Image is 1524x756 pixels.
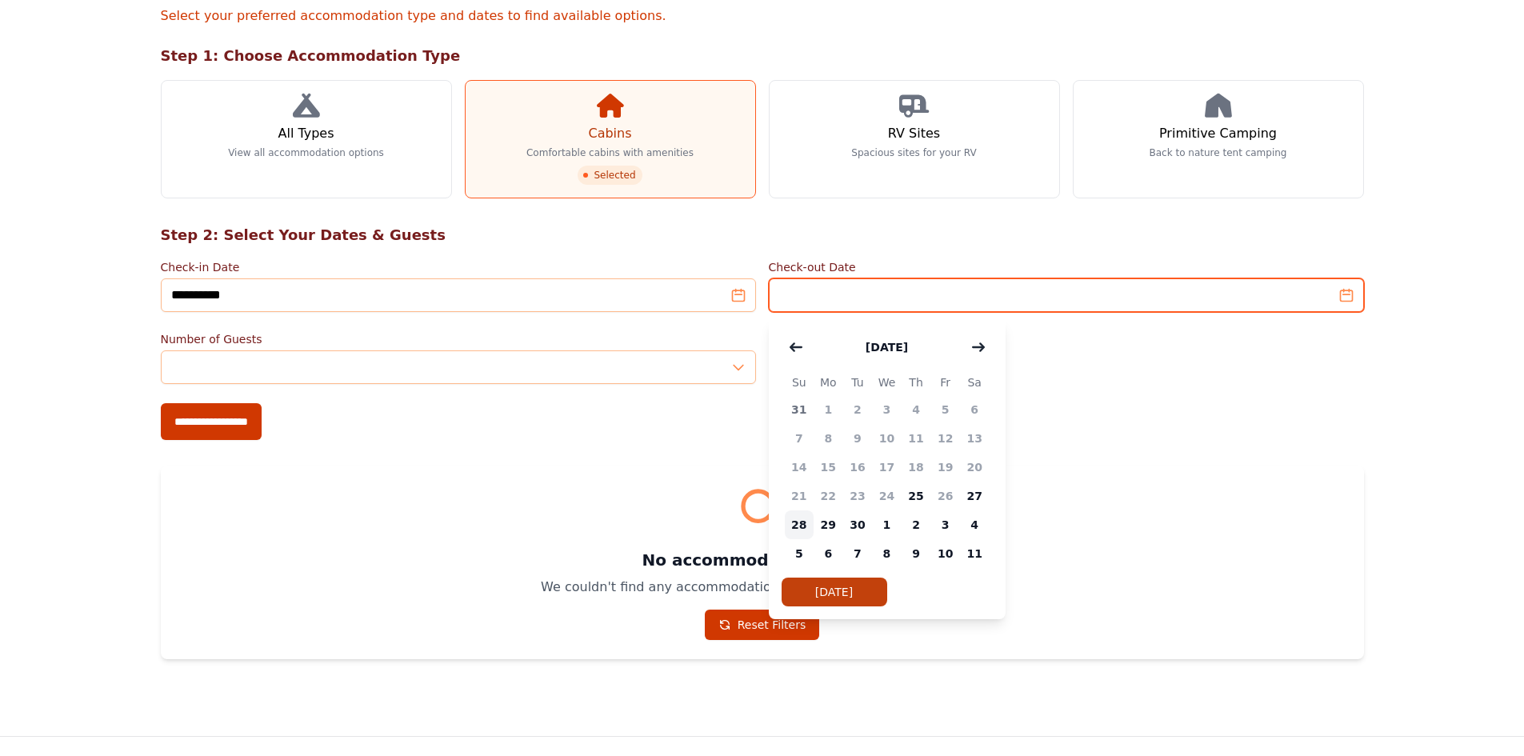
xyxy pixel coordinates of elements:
span: 7 [785,424,814,453]
h3: Cabins [588,124,631,143]
span: 8 [872,539,902,568]
span: 19 [930,453,960,482]
p: View all accommodation options [228,146,384,159]
span: 8 [814,424,843,453]
label: Check-in Date [161,259,756,275]
h3: RV Sites [888,124,940,143]
a: Reset Filters [705,610,820,640]
span: 6 [960,395,990,424]
span: 30 [843,510,873,539]
span: 5 [930,395,960,424]
span: 17 [872,453,902,482]
span: 18 [902,453,931,482]
span: Sa [960,373,990,392]
span: 4 [902,395,931,424]
a: Cabins Comfortable cabins with amenities Selected [465,80,756,198]
p: We couldn't find any accommodations matching your search criteria. [180,578,1345,597]
span: 13 [960,424,990,453]
span: 10 [872,424,902,453]
h2: Step 1: Choose Accommodation Type [161,45,1364,67]
span: Mo [814,373,843,392]
span: Th [902,373,931,392]
span: Su [785,373,814,392]
span: 24 [872,482,902,510]
span: 28 [785,510,814,539]
span: 25 [902,482,931,510]
button: [DATE] [850,331,924,363]
span: 6 [814,539,843,568]
span: 16 [843,453,873,482]
span: Selected [578,166,642,185]
span: 1 [814,395,843,424]
span: 5 [785,539,814,568]
span: We [872,373,902,392]
span: Fr [930,373,960,392]
a: RV Sites Spacious sites for your RV [769,80,1060,198]
h2: Step 2: Select Your Dates & Guests [161,224,1364,246]
span: 26 [930,482,960,510]
label: Check-out Date [769,259,1364,275]
span: 21 [785,482,814,510]
span: 4 [960,510,990,539]
span: 31 [785,395,814,424]
span: 10 [930,539,960,568]
h3: All Types [278,124,334,143]
p: Spacious sites for your RV [851,146,976,159]
span: 9 [902,539,931,568]
span: 9 [843,424,873,453]
p: Select your preferred accommodation type and dates to find available options. [161,6,1364,26]
span: 3 [872,395,902,424]
span: 15 [814,453,843,482]
span: 2 [843,395,873,424]
span: 7 [843,539,873,568]
span: Tu [843,373,873,392]
span: 12 [930,424,960,453]
span: 20 [960,453,990,482]
span: 2 [902,510,931,539]
span: 23 [843,482,873,510]
h3: Primitive Camping [1159,124,1277,143]
a: All Types View all accommodation options [161,80,452,198]
span: 11 [960,539,990,568]
span: 1 [872,510,902,539]
a: Primitive Camping Back to nature tent camping [1073,80,1364,198]
p: Comfortable cabins with amenities [526,146,694,159]
button: [DATE] [782,578,887,606]
span: 3 [930,510,960,539]
span: 27 [960,482,990,510]
h3: No accommodations found [180,549,1345,571]
p: Back to nature tent camping [1150,146,1287,159]
span: 29 [814,510,843,539]
span: 14 [785,453,814,482]
span: 11 [902,424,931,453]
span: 22 [814,482,843,510]
label: Number of Guests [161,331,756,347]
